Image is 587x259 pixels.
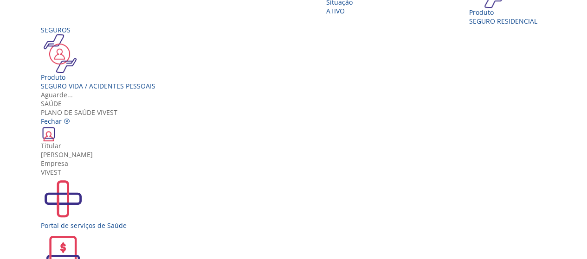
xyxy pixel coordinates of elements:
[41,168,553,177] div: VIVEST
[41,34,79,73] img: ico_seguros.png
[41,90,553,99] div: Aguarde...
[41,73,155,82] div: Produto
[469,8,537,17] div: Produto
[41,25,155,34] div: Seguros
[41,126,57,141] img: ico_carteirinha.png
[41,117,70,126] a: Fechar
[41,82,155,90] div: Seguro Vida / Acidentes Pessoais
[41,159,553,168] div: Empresa
[41,25,155,90] a: Seguros Produto Seguro Vida / Acidentes Pessoais
[326,6,345,15] span: Ativo
[41,150,553,159] div: [PERSON_NAME]
[41,99,553,108] div: Saúde
[41,117,62,126] span: Fechar
[41,177,553,230] a: Portal de serviços de Saúde
[41,177,85,221] img: PortalSaude.svg
[41,221,553,230] div: Portal de serviços de Saúde
[41,141,553,150] div: Titular
[469,17,537,25] div: SEGURO RESIDENCIAL
[41,99,553,117] div: Plano de Saúde VIVEST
